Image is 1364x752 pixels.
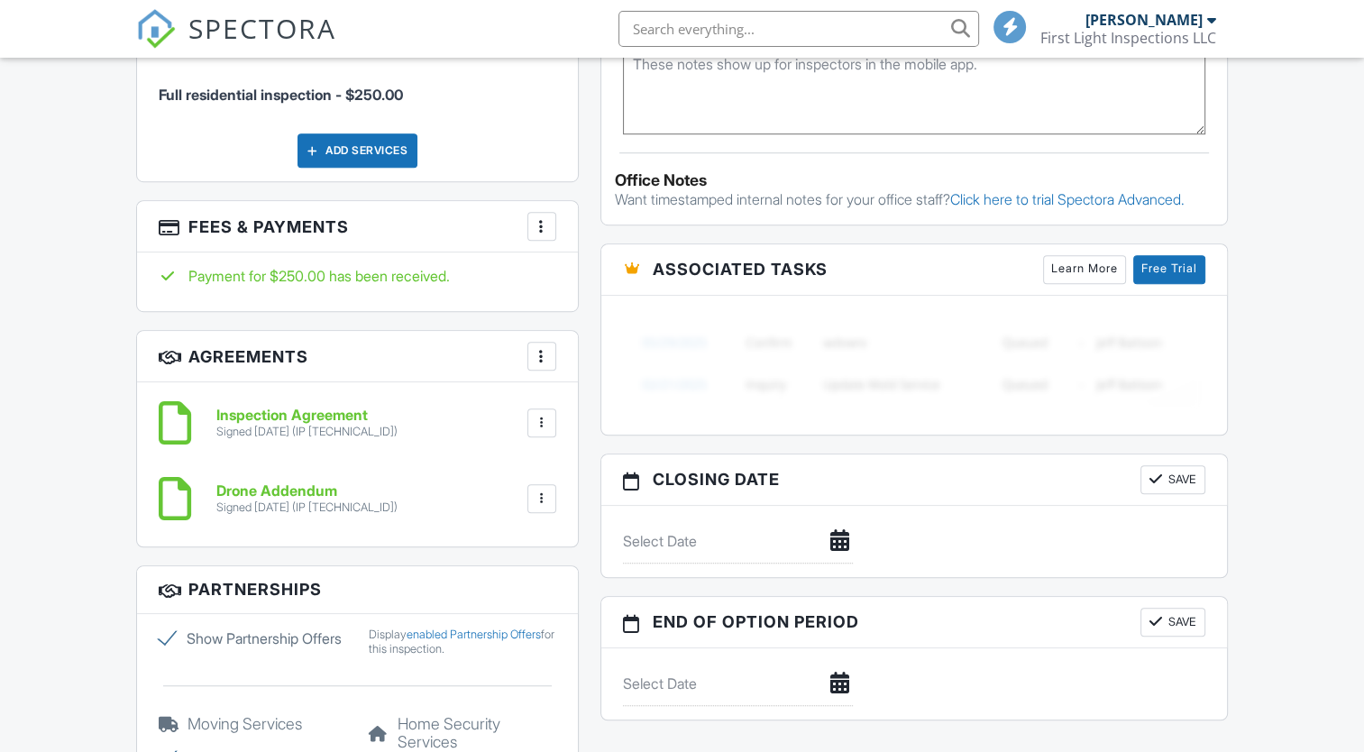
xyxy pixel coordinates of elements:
h3: Partnerships [137,566,577,613]
a: enabled Partnership Offers [406,628,540,641]
input: Search everything... [618,11,979,47]
li: Service: Full residential inspection [159,52,555,119]
div: Office Notes [615,171,1213,189]
span: SPECTORA [188,9,336,47]
a: SPECTORA [136,24,336,62]
div: Signed [DATE] (IP [TECHNICAL_ID]) [216,425,398,439]
div: Add Services [298,133,417,168]
button: Save [1140,608,1205,637]
div: First Light Inspections LLC [1040,29,1216,47]
div: [PERSON_NAME] [1085,11,1203,29]
div: Display for this inspection. [368,628,555,656]
a: Learn More [1043,255,1126,284]
h5: Home Security Services [368,715,555,751]
button: Save [1140,465,1205,494]
a: Free Trial [1133,255,1205,284]
h6: Inspection Agreement [216,408,398,424]
label: Show Partnership Offers [159,628,346,649]
a: Click here to trial Spectora Advanced. [950,190,1185,208]
input: Select Date [623,662,853,706]
h6: Drone Addendum [216,483,398,500]
img: The Best Home Inspection Software - Spectora [136,9,176,49]
div: Signed [DATE] (IP [TECHNICAL_ID]) [216,500,398,515]
img: blurred-tasks-251b60f19c3f713f9215ee2a18cbf2105fc2d72fcd585247cf5e9ec0c957c1dd.png [623,309,1205,417]
div: Payment for $250.00 has been received. [159,266,555,286]
span: Closing date [653,467,780,491]
span: End of Option Period [653,610,859,634]
p: Want timestamped internal notes for your office staff? [615,189,1213,209]
span: Associated Tasks [653,257,828,281]
a: Drone Addendum Signed [DATE] (IP [TECHNICAL_ID]) [216,483,398,515]
input: Select Date [623,519,853,564]
a: Inspection Agreement Signed [DATE] (IP [TECHNICAL_ID]) [216,408,398,439]
span: Full residential inspection - $250.00 [159,86,403,104]
h3: Agreements [137,331,577,382]
h5: Moving Services [159,715,346,733]
h3: Fees & Payments [137,201,577,252]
